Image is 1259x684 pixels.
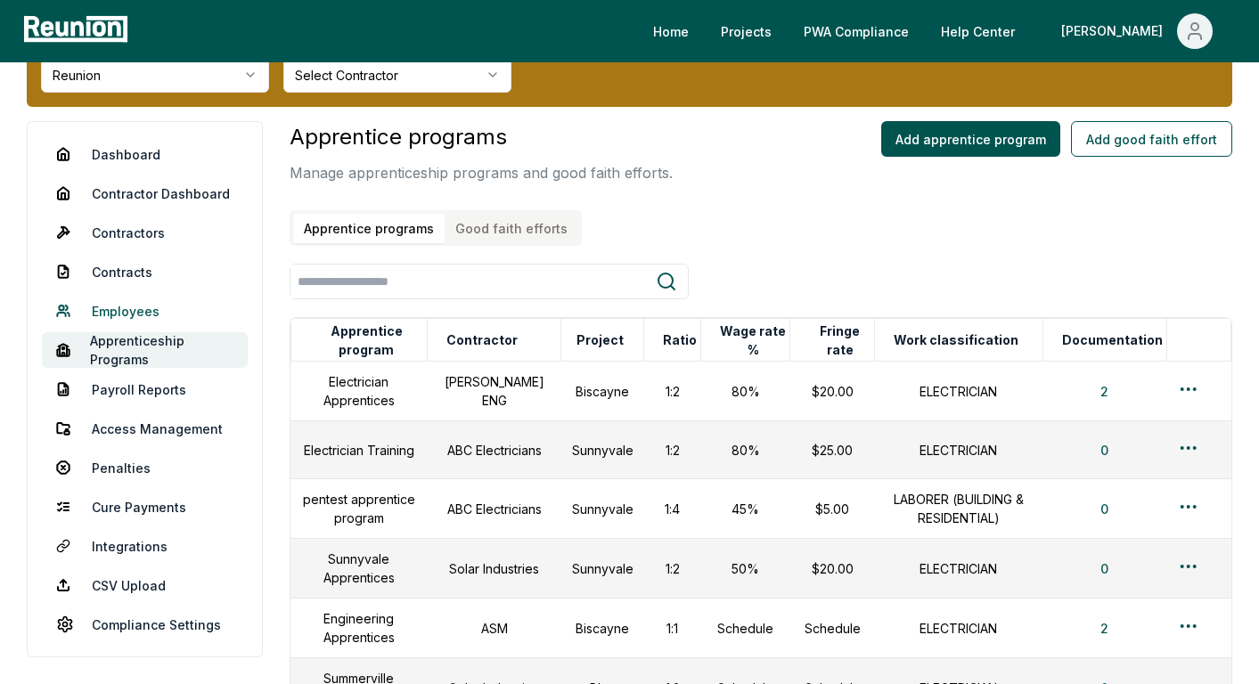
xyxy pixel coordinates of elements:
[790,479,875,539] td: $5.00
[789,13,923,49] a: PWA Compliance
[1086,373,1123,409] button: 2
[42,567,248,603] a: CSV Upload
[42,175,248,211] a: Contractor Dashboard
[701,362,790,421] td: 80%
[42,450,248,485] a: Penalties
[874,598,1042,658] td: ELECTRICIAN
[874,539,1042,598] td: ELECTRICIAN
[790,421,875,479] td: $25.00
[1086,550,1123,586] button: 0
[572,441,634,460] p: Sunnyvale
[572,559,634,578] p: Sunnyvale
[427,362,560,421] td: [PERSON_NAME] ENG
[42,528,248,564] a: Integrations
[42,136,248,172] a: Dashboard
[701,479,790,539] td: 45%
[561,319,644,362] th: Project
[290,362,427,421] td: Electrician Apprentices
[659,322,700,358] button: Ratio
[42,215,248,250] a: Contractors
[290,598,427,658] td: Engineering Apprentices
[639,13,703,49] a: Home
[42,607,248,642] a: Compliance Settings
[644,598,701,658] td: 1:1
[707,13,786,49] a: Projects
[1047,13,1227,49] button: [PERSON_NAME]
[874,479,1042,539] td: LABORER (BUILDING & RESIDENTIAL)
[1059,322,1166,358] button: Documentation
[293,214,445,243] button: Apprentice programs
[42,293,248,329] a: Employees
[890,322,1022,358] button: Work classification
[290,121,673,153] h3: Apprentice programs
[701,539,790,598] td: 50%
[290,539,427,598] td: Sunnyvale Apprentices
[701,598,790,658] td: Schedule
[290,162,673,183] p: Manage apprenticeship programs and good faith efforts.
[427,539,560,598] td: Solar Industries
[639,13,1241,49] nav: Main
[572,382,634,401] p: Biscayne
[445,214,578,243] button: Good faith efforts
[572,619,634,638] p: Biscayne
[572,500,634,518] p: Sunnyvale
[790,539,875,598] td: $20.00
[874,362,1042,421] td: ELECTRICIAN
[1086,610,1123,646] button: 2
[1086,432,1123,468] button: 0
[42,411,248,446] a: Access Management
[805,322,874,358] button: Fringe rate
[42,371,248,407] a: Payroll Reports
[427,421,560,479] td: ABC Electricians
[790,598,875,658] td: Schedule
[443,322,521,358] button: Contractor
[716,322,789,358] button: Wage rate %
[42,254,248,289] a: Contracts
[427,598,560,658] td: ASM
[1086,491,1123,526] button: 0
[42,489,248,525] a: Cure Payments
[881,121,1060,157] button: Add apprentice program
[307,322,427,358] button: Apprentice program
[427,479,560,539] td: ABC Electricians
[290,421,427,479] td: Electrician Training
[927,13,1029,49] a: Help Center
[290,479,427,539] td: pentest apprentice program
[874,421,1042,479] td: ELECTRICIAN
[644,479,701,539] td: 1:4
[790,362,875,421] td: $20.00
[701,421,790,479] td: 80%
[644,362,701,421] td: 1:2
[1071,121,1232,157] button: Add good faith effort
[1061,13,1170,49] div: [PERSON_NAME]
[42,332,248,368] a: Apprenticeship Programs
[644,539,701,598] td: 1:2
[644,421,701,479] td: 1:2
